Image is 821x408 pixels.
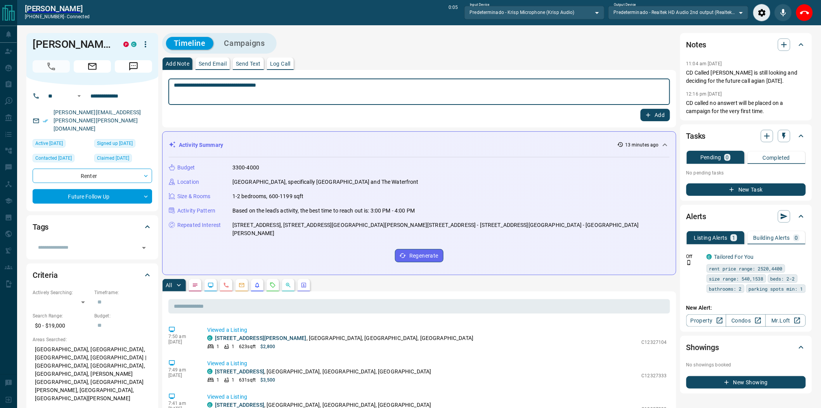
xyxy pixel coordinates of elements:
[625,141,659,148] p: 13 minutes ago
[168,367,196,373] p: 7:49 am
[168,339,196,345] p: [DATE]
[215,335,307,341] a: [STREET_ADDRESS][PERSON_NAME]
[177,207,215,215] p: Activity Pattern
[686,127,806,145] div: Tasks
[168,334,196,339] p: 7:50 am
[686,341,719,354] h2: Showings
[54,109,141,132] a: [PERSON_NAME][EMAIL_ADDRESS][PERSON_NAME][PERSON_NAME][DOMAIN_NAME]
[123,42,129,47] div: property.ca
[686,130,706,142] h2: Tasks
[641,109,670,121] button: Add
[168,401,196,406] p: 7:41 am
[686,361,806,368] p: No showings booked
[614,2,636,7] label: Output Device
[686,376,806,389] button: New Showing
[732,235,735,241] p: 1
[33,169,152,183] div: Renter
[33,266,152,284] div: Criteria
[270,282,276,288] svg: Requests
[33,38,112,51] h1: [PERSON_NAME]
[232,192,304,201] p: 1-2 bedrooms, 600-1199 sqft
[254,282,260,288] svg: Listing Alerts
[94,154,152,165] div: Fri Jul 02 2021
[766,314,805,327] a: Mr.Loft
[33,139,90,150] div: Sun Aug 10 2025
[33,218,152,236] div: Tags
[285,282,291,288] svg: Opportunities
[35,154,72,162] span: Contacted [DATE]
[795,235,798,241] p: 0
[686,304,806,312] p: New Alert:
[686,210,707,223] h2: Alerts
[199,61,227,66] p: Send Email
[642,339,667,346] p: C12327104
[97,139,133,147] span: Signed up [DATE]
[714,254,754,260] a: Tailored For You
[207,359,667,368] p: Viewed a Listing
[464,6,604,19] div: Predeterminado - Krisp Microphone (Krisp Audio)
[223,282,229,288] svg: Calls
[217,37,273,50] button: Campaigns
[707,254,712,260] div: condos.ca
[33,312,90,319] p: Search Range:
[686,314,726,327] a: Property
[726,155,729,160] p: 0
[686,183,806,196] button: New Task
[115,60,152,73] span: Message
[168,373,196,378] p: [DATE]
[33,269,58,281] h2: Criteria
[796,4,813,21] div: End Call
[207,393,667,401] p: Viewed a Listing
[33,189,152,204] div: Future Follow Up
[207,335,213,341] div: condos.ca
[215,402,264,408] a: [STREET_ADDRESS]
[67,14,90,19] span: connected
[301,282,307,288] svg: Agent Actions
[25,4,90,13] a: [PERSON_NAME]
[33,319,90,332] p: $0 - $19,000
[177,221,221,229] p: Repeated Interest
[215,334,473,342] p: , [GEOGRAPHIC_DATA], [GEOGRAPHIC_DATA], [GEOGRAPHIC_DATA]
[686,207,806,226] div: Alerts
[239,282,245,288] svg: Emails
[686,260,692,265] svg: Push Notification Only
[232,178,419,186] p: [GEOGRAPHIC_DATA], specifically [GEOGRAPHIC_DATA] and The Waterfront
[166,37,213,50] button: Timeline
[700,155,721,160] p: Pending
[270,61,291,66] p: Log Call
[139,242,149,253] button: Open
[215,368,431,376] p: , [GEOGRAPHIC_DATA], [GEOGRAPHIC_DATA], [GEOGRAPHIC_DATA]
[169,138,670,152] div: Activity Summary13 minutes ago
[260,343,275,350] p: $2,800
[25,13,90,20] p: [PHONE_NUMBER] -
[43,118,48,124] svg: Email Verified
[686,35,806,54] div: Notes
[642,372,667,379] p: C12327333
[166,61,189,66] p: Add Note
[726,314,766,327] a: Condos
[94,312,152,319] p: Budget:
[94,289,152,296] p: Timeframe:
[686,338,806,357] div: Showings
[709,275,764,282] span: size range: 540,1538
[686,69,806,85] p: CD Called [PERSON_NAME] is still looking and deciding for the future call agian [DATE].
[260,377,275,384] p: $3,500
[166,282,172,288] p: All
[232,343,234,350] p: 1
[192,282,198,288] svg: Notes
[35,139,63,147] span: Active [DATE]
[694,235,728,241] p: Listing Alerts
[97,154,129,162] span: Claimed [DATE]
[449,4,458,21] p: 0:05
[207,402,213,408] div: condos.ca
[239,377,256,384] p: 631 sqft
[709,265,783,272] span: rent price range: 2520,4400
[177,178,199,186] p: Location
[763,155,790,160] p: Completed
[74,91,84,101] button: Open
[33,154,90,165] div: Mon Feb 24 2025
[753,235,790,241] p: Building Alerts
[470,2,490,7] label: Input Device
[239,343,256,350] p: 623 sqft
